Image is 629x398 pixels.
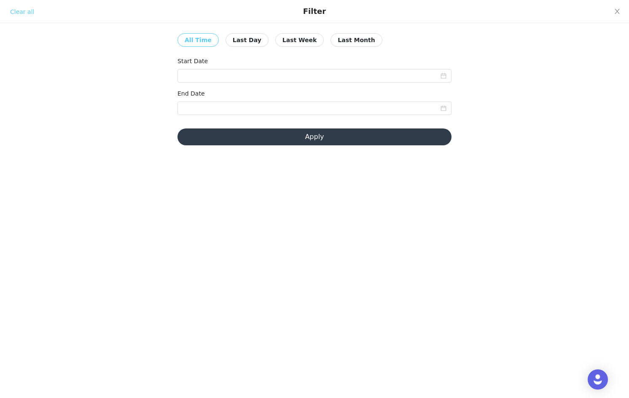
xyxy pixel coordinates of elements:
button: Apply [177,128,452,145]
i: icon: close [614,8,621,15]
div: Clear all [10,8,34,16]
div: Filter [303,7,326,16]
i: icon: calendar [441,105,446,111]
button: Last Month [331,33,382,47]
button: All Time [177,33,219,47]
i: icon: calendar [441,73,446,79]
div: Open Intercom Messenger [588,369,608,390]
label: Start Date [177,58,208,64]
button: Last Week [275,33,324,47]
button: Last Day [226,33,269,47]
label: End Date [177,90,205,97]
